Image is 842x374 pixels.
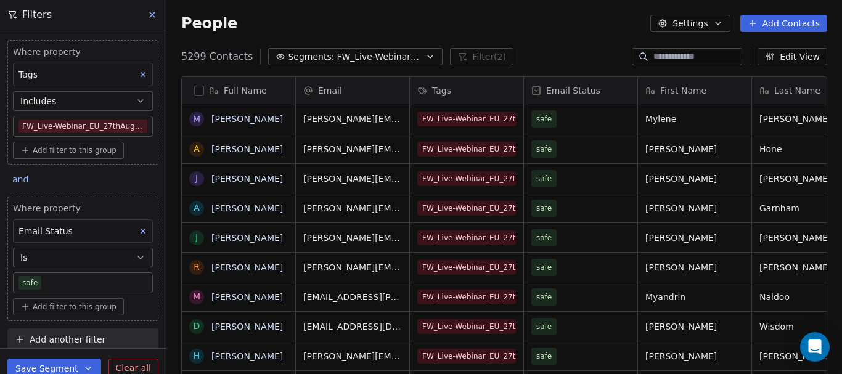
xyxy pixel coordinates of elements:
span: safe [536,202,552,214]
span: [PERSON_NAME][EMAIL_ADDRESS][PERSON_NAME][DOMAIN_NAME] [303,232,402,244]
span: safe [536,232,552,244]
div: Full Name [182,77,295,104]
div: M [193,113,200,126]
a: [PERSON_NAME] [211,322,283,331]
div: H [194,349,200,362]
span: [PERSON_NAME] [645,261,744,274]
span: FW_Live-Webinar_EU_27thAugust'25 - Batch 2 [417,201,516,216]
div: A [194,201,200,214]
span: Full Name [224,84,267,97]
span: Mylene [645,113,744,125]
span: First Name [660,84,706,97]
span: Email [318,84,342,97]
span: Last Name [774,84,820,97]
span: safe [536,173,552,185]
span: [PERSON_NAME] [645,143,744,155]
span: Tags [432,84,451,97]
span: FW_Live-Webinar_EU_27thAugust'25 - Batch 2 [417,290,516,304]
span: Myandrin [645,291,744,303]
span: [PERSON_NAME] [645,202,744,214]
div: Email Status [524,77,637,104]
span: [EMAIL_ADDRESS][DOMAIN_NAME] [303,320,402,333]
span: safe [536,261,552,274]
button: Edit View [758,48,827,65]
span: safe [536,350,552,362]
span: FW_Live-Webinar_EU_27thAugust'25 - Batch 2 [417,112,516,126]
span: FW_Live-Webinar_EU_27thAugust'25 - Batch 2 [417,260,516,275]
span: [PERSON_NAME][EMAIL_ADDRESS][DOMAIN_NAME] [303,261,402,274]
span: [PERSON_NAME] [645,320,744,333]
span: [PERSON_NAME][EMAIL_ADDRESS][PERSON_NAME][DOMAIN_NAME] [303,173,402,185]
span: safe [536,113,552,125]
div: R [194,261,200,274]
span: Segments: [288,51,334,63]
div: M [193,290,200,303]
div: Open Intercom Messenger [800,332,830,362]
span: FW_Live-Webinar_EU_27thAugust'25 - Batch 2 [417,230,516,245]
span: safe [536,291,552,303]
span: safe [536,143,552,155]
div: First Name [638,77,751,104]
span: [PERSON_NAME] [645,173,744,185]
span: [EMAIL_ADDRESS][PERSON_NAME][DOMAIN_NAME] [303,291,402,303]
div: Tags [410,77,523,104]
button: Add Contacts [740,15,827,32]
span: FW_Live-Webinar_EU_27thAugust'25 - Batch 2 [417,319,516,334]
span: [PERSON_NAME][EMAIL_ADDRESS][DOMAIN_NAME] [303,143,402,155]
div: Email [296,77,409,104]
span: [PERSON_NAME] [645,350,744,362]
button: Filter(2) [450,48,513,65]
a: [PERSON_NAME] [211,292,283,302]
span: [PERSON_NAME][EMAIL_ADDRESS][PERSON_NAME][DOMAIN_NAME] [303,202,402,214]
a: [PERSON_NAME] [211,114,283,124]
span: FW_Live-Webinar_EU_27thAugust'25 - Batch 2 [417,349,516,364]
a: [PERSON_NAME] [211,351,283,361]
span: Email Status [546,84,600,97]
span: 5299 Contacts [181,49,253,64]
div: J [195,172,198,185]
span: People [181,14,237,33]
span: [PERSON_NAME] [645,232,744,244]
button: Settings [650,15,730,32]
span: FW_Live-Webinar_EU_27thAugust'25 - Batch 2 [337,51,423,63]
span: [PERSON_NAME][EMAIL_ADDRESS][DOMAIN_NAME] [303,350,402,362]
div: A [194,142,200,155]
span: safe [536,320,552,333]
span: FW_Live-Webinar_EU_27thAugust'25 - Batch 2 [417,171,516,186]
a: [PERSON_NAME] [211,144,283,154]
a: [PERSON_NAME] [211,174,283,184]
a: [PERSON_NAME] [211,262,283,272]
a: [PERSON_NAME] [211,233,283,243]
div: J [195,231,198,244]
a: [PERSON_NAME] [211,203,283,213]
div: D [194,320,200,333]
span: FW_Live-Webinar_EU_27thAugust'25 - Batch 2 [417,142,516,157]
span: [PERSON_NAME][EMAIL_ADDRESS][DOMAIN_NAME] [303,113,402,125]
